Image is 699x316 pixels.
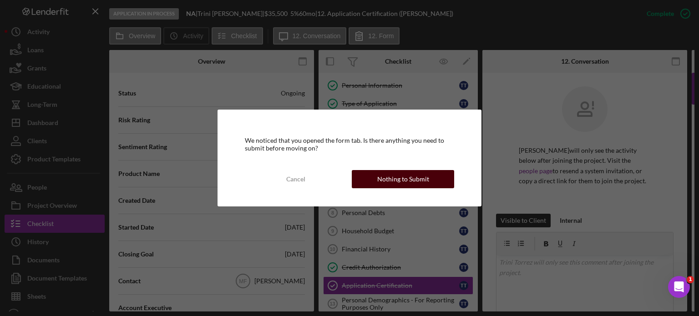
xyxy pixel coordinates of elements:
iframe: Intercom live chat [668,276,690,298]
span: 1 [687,276,694,283]
div: Nothing to Submit [377,170,429,188]
button: Cancel [245,170,347,188]
button: Nothing to Submit [352,170,454,188]
div: We noticed that you opened the form tab. Is there anything you need to submit before moving on? [245,137,455,151]
div: Cancel [286,170,305,188]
